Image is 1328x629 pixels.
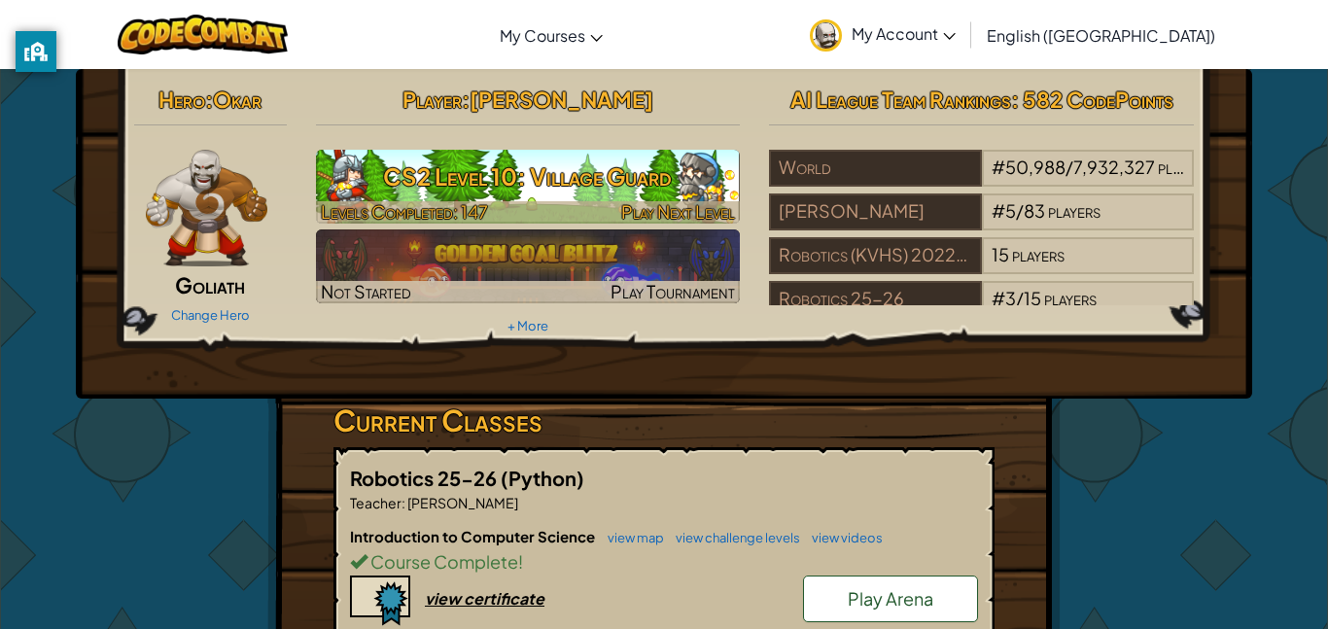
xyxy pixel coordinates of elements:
span: / [1066,156,1073,178]
span: # [992,199,1005,222]
a: My Courses [490,9,612,61]
span: AI League Team Rankings [790,86,1011,113]
span: Teacher [350,494,402,511]
a: view map [598,530,664,545]
img: CS2 Level 10: Village Guard [316,150,741,224]
span: players [1012,243,1065,265]
span: / [1016,199,1024,222]
a: view videos [802,530,883,545]
img: goliath-pose.png [146,150,267,266]
span: # [992,287,1005,309]
a: My Account [800,4,965,65]
span: English ([GEOGRAPHIC_DATA]) [987,25,1215,46]
span: players [1044,287,1097,309]
span: My Account [852,23,956,44]
span: Player [402,86,462,113]
span: players [1048,199,1101,222]
span: Levels Completed: 147 [321,200,488,223]
span: # [992,156,1005,178]
span: ! [518,550,523,573]
a: World#50,988/7,932,327players [769,168,1194,191]
span: 50,988 [1005,156,1066,178]
a: Play Next Level [316,150,741,224]
div: World [769,150,981,187]
img: certificate-icon.png [350,576,410,626]
span: [PERSON_NAME] [470,86,653,113]
span: : [462,86,470,113]
div: Robotics (KVHS) 2022-23 [769,237,981,274]
a: Change Hero [171,307,250,323]
a: + More [507,318,548,333]
span: My Courses [500,25,585,46]
span: Robotics 25-26 [350,466,501,490]
button: privacy banner [16,31,56,72]
a: Not StartedPlay Tournament [316,229,741,303]
img: CodeCombat logo [118,15,288,54]
span: Play Next Level [621,200,735,223]
span: Play Arena [848,587,933,610]
div: Robotics 25-26 [769,281,981,318]
span: 5 [1005,199,1016,222]
div: view certificate [425,588,544,609]
a: [PERSON_NAME]#5/83players [769,212,1194,234]
a: Robotics (KVHS) 2022-2315players [769,256,1194,278]
a: English ([GEOGRAPHIC_DATA]) [977,9,1225,61]
span: 3 [1005,287,1016,309]
span: : [205,86,213,113]
img: Golden Goal [316,229,741,303]
span: Not Started [321,280,411,302]
span: Goliath [175,271,245,298]
img: avatar [810,19,842,52]
span: 15 [1024,287,1041,309]
span: Introduction to Computer Science [350,527,598,545]
a: view challenge levels [666,530,800,545]
span: [PERSON_NAME] [405,494,518,511]
span: : 582 CodePoints [1011,86,1173,113]
a: Robotics 25-26#3/15players [769,299,1194,322]
div: [PERSON_NAME] [769,193,981,230]
span: players [1158,156,1210,178]
span: 83 [1024,199,1045,222]
span: 15 [992,243,1009,265]
span: / [1016,287,1024,309]
span: Okar [213,86,262,113]
span: : [402,494,405,511]
h3: Current Classes [333,399,995,442]
span: Hero [158,86,205,113]
span: Course Complete [367,550,518,573]
h3: CS2 Level 10: Village Guard [316,155,741,198]
span: Play Tournament [611,280,735,302]
a: view certificate [350,588,544,609]
span: (Python) [501,466,584,490]
span: 7,932,327 [1073,156,1155,178]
